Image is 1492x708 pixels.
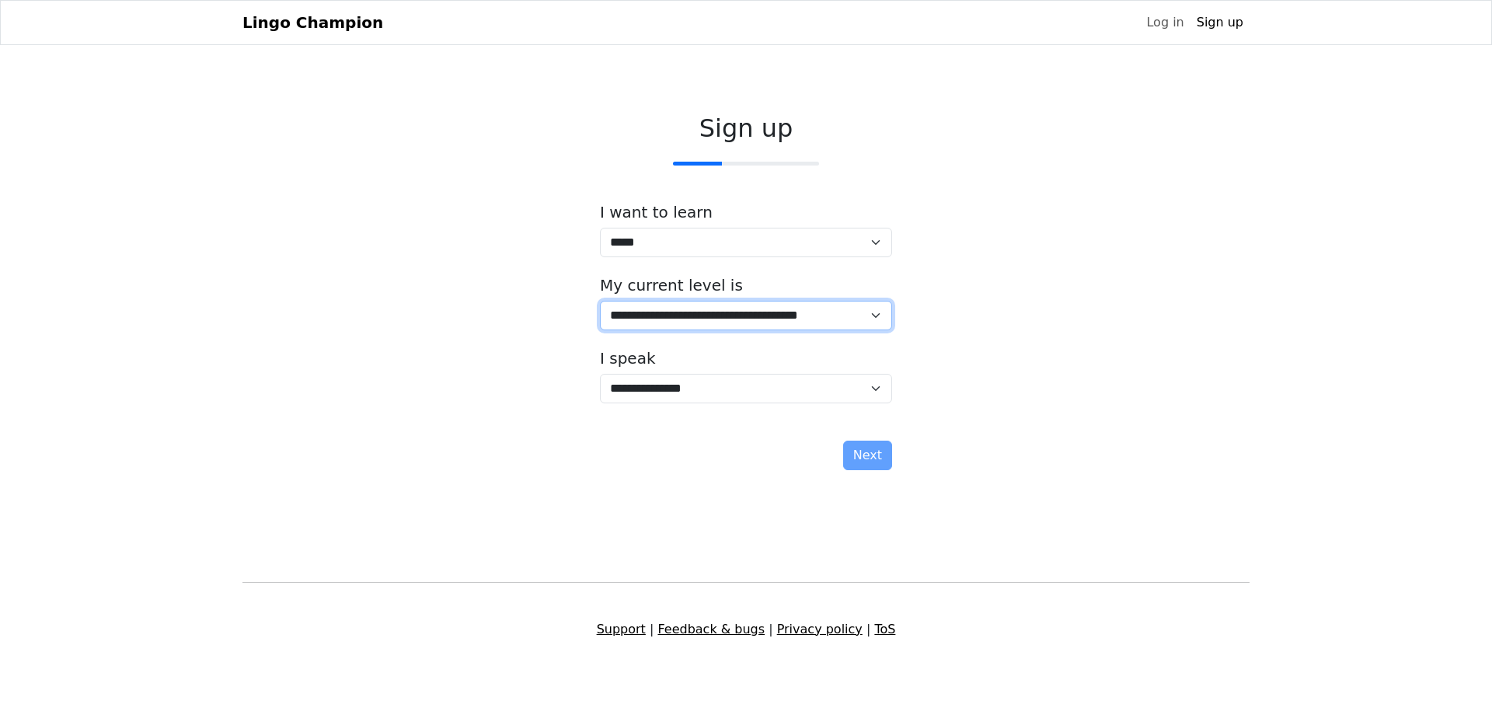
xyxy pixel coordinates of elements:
a: Privacy policy [777,622,863,637]
a: Sign up [1190,7,1250,38]
a: Log in [1140,7,1190,38]
div: | | | [233,620,1259,639]
label: I speak [600,349,656,368]
a: Lingo Champion [242,7,383,38]
a: ToS [874,622,895,637]
a: Support [597,622,646,637]
label: My current level is [600,276,743,295]
label: I want to learn [600,203,713,221]
a: Feedback & bugs [657,622,765,637]
h2: Sign up [600,113,892,143]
